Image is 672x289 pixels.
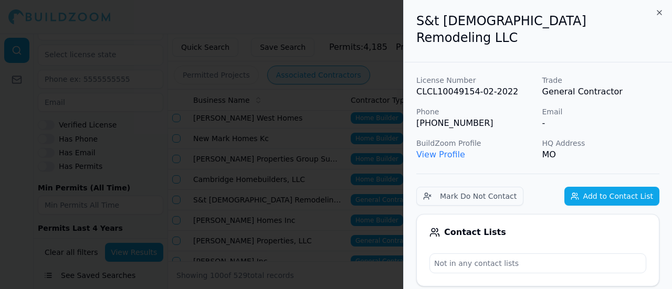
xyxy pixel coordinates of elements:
p: General Contractor [542,85,660,98]
p: Trade [542,75,660,85]
a: View Profile [416,149,465,159]
p: BuildZoom Profile [416,138,534,148]
div: Contact Lists [429,227,646,238]
button: Mark Do Not Contact [416,187,523,206]
p: HQ Address [542,138,660,148]
p: [PHONE_NUMBER] [416,117,534,130]
p: - [542,117,660,130]
p: CLCL10049154-02-2022 [416,85,534,98]
p: Phone [416,106,534,117]
button: Add to Contact List [564,187,659,206]
p: Email [542,106,660,117]
h2: S&t [DEMOGRAPHIC_DATA] Remodeling LLC [416,13,659,46]
p: MO [542,148,660,161]
p: Not in any contact lists [430,254,646,273]
p: License Number [416,75,534,85]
